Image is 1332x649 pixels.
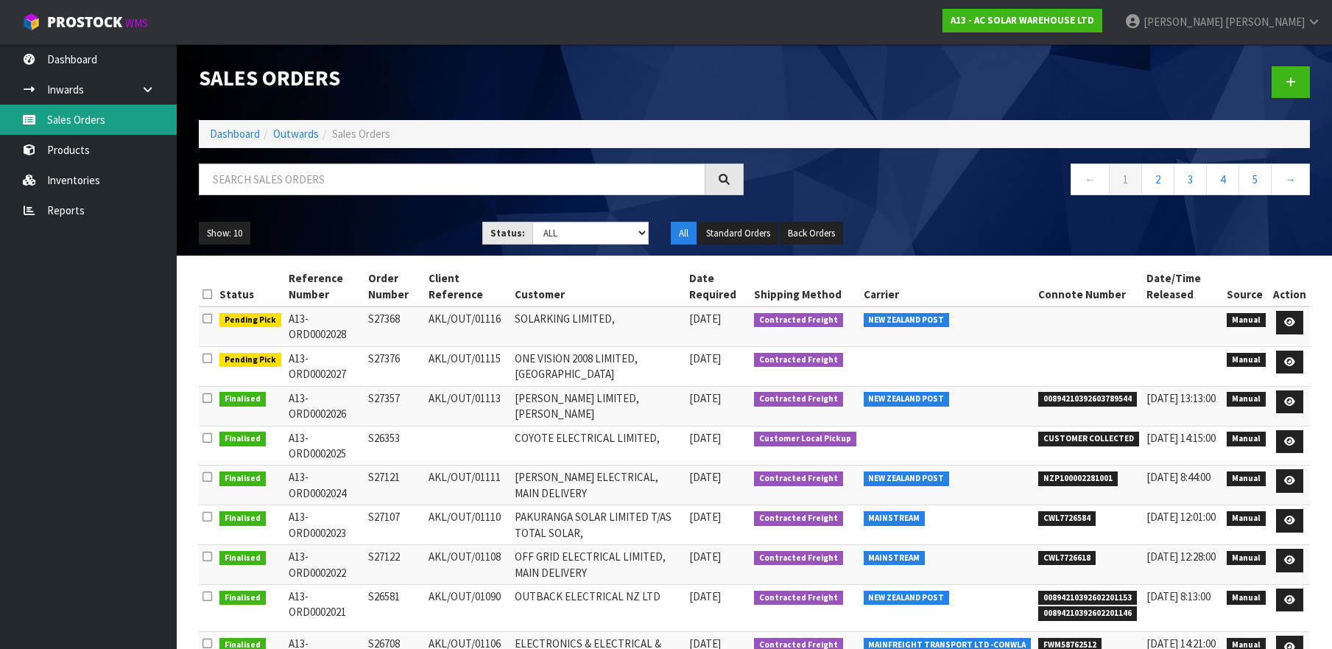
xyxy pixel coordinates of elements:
span: [DATE] [689,470,721,484]
th: Reference Number [285,267,365,306]
th: Order Number [364,267,425,306]
span: [PERSON_NAME] [1225,15,1305,29]
span: Manual [1227,551,1266,566]
span: Finalised [219,591,266,606]
td: AKL/OUT/01111 [425,466,510,505]
span: [DATE] 14:15:00 [1146,431,1216,445]
td: S27357 [364,386,425,426]
span: [DATE] [689,550,721,564]
small: WMS [125,16,148,30]
td: A13-ORD0002021 [285,584,365,631]
a: Dashboard [210,127,260,141]
td: S27121 [364,466,425,505]
td: SOLARKING LIMITED, [511,306,686,346]
span: Manual [1227,313,1266,328]
span: NEW ZEALAND POST [864,392,950,407]
th: Customer [511,267,686,306]
span: Customer Local Pickup [754,432,856,446]
span: Manual [1227,392,1266,407]
span: Finalised [219,471,266,486]
span: NZP100002281001 [1038,471,1118,486]
button: Show: 10 [199,222,250,245]
button: Standard Orders [698,222,778,245]
span: [DATE] 12:01:00 [1146,510,1216,524]
span: [DATE] 8:13:00 [1146,589,1211,603]
span: Finalised [219,511,266,526]
td: AKL/OUT/01113 [425,386,510,426]
button: All [671,222,697,245]
span: [DATE] [689,589,721,603]
td: PAKURANGA SOLAR LIMITED T/AS TOTAL SOLAR, [511,505,686,545]
span: MAINSTREAM [864,551,926,566]
td: S27368 [364,306,425,346]
a: → [1271,164,1310,195]
td: S27122 [364,545,425,585]
td: A13-ORD0002028 [285,306,365,346]
span: Contracted Freight [754,551,843,566]
th: Date/Time Released [1143,267,1224,306]
td: A13-ORD0002026 [285,386,365,426]
span: Manual [1227,432,1266,446]
h1: Sales Orders [199,66,744,90]
span: Finalised [219,551,266,566]
span: [DATE] 12:28:00 [1146,550,1216,564]
span: CWL7726618 [1038,551,1096,566]
span: Finalised [219,392,266,407]
td: A13-ORD0002022 [285,545,365,585]
a: 1 [1109,164,1142,195]
span: [DATE] [689,391,721,405]
a: Outwards [273,127,319,141]
span: Contracted Freight [754,591,843,606]
span: CUSTOMER COLLECTED [1038,432,1139,446]
span: ProStock [47,13,122,32]
a: 4 [1206,164,1239,195]
th: Connote Number [1035,267,1143,306]
span: Contracted Freight [754,392,843,407]
span: Contracted Freight [754,511,843,526]
span: Manual [1227,511,1266,526]
span: Contracted Freight [754,353,843,368]
span: Contracted Freight [754,313,843,328]
span: 00894210392602201153 [1038,591,1137,606]
span: [DATE] [689,351,721,365]
a: 2 [1141,164,1174,195]
a: 5 [1238,164,1272,195]
a: 3 [1174,164,1207,195]
span: 00894210392602201146 [1038,606,1137,621]
th: Status [216,267,285,306]
span: Finalised [219,432,266,446]
td: AKL/OUT/01116 [425,306,510,346]
th: Source [1223,267,1269,306]
span: [DATE] 13:13:00 [1146,391,1216,405]
span: [DATE] [689,312,721,326]
td: AKL/OUT/01115 [425,346,510,386]
span: [DATE] 8:44:00 [1146,470,1211,484]
td: S26581 [364,584,425,631]
td: A13-ORD0002025 [285,426,365,466]
span: MAINSTREAM [864,511,926,526]
td: A13-ORD0002023 [285,505,365,545]
span: Sales Orders [332,127,390,141]
td: ONE VISION 2008 LIMITED, [GEOGRAPHIC_DATA] [511,346,686,386]
th: Date Required [686,267,750,306]
span: [DATE] [689,510,721,524]
span: Manual [1227,471,1266,486]
td: S26353 [364,426,425,466]
th: Client Reference [425,267,510,306]
td: AKL/OUT/01110 [425,505,510,545]
span: Manual [1227,353,1266,368]
input: Search sales orders [199,164,705,195]
button: Back Orders [780,222,843,245]
td: S27107 [364,505,425,545]
span: Pending Pick [219,353,281,368]
span: [DATE] [689,431,721,445]
th: Action [1269,267,1310,306]
td: A13-ORD0002027 [285,346,365,386]
th: Shipping Method [750,267,860,306]
span: NEW ZEALAND POST [864,313,950,328]
span: CWL7726584 [1038,511,1096,526]
th: Carrier [860,267,1035,306]
td: AKL/OUT/01090 [425,584,510,631]
span: Contracted Freight [754,471,843,486]
span: 00894210392603789544 [1038,392,1137,407]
